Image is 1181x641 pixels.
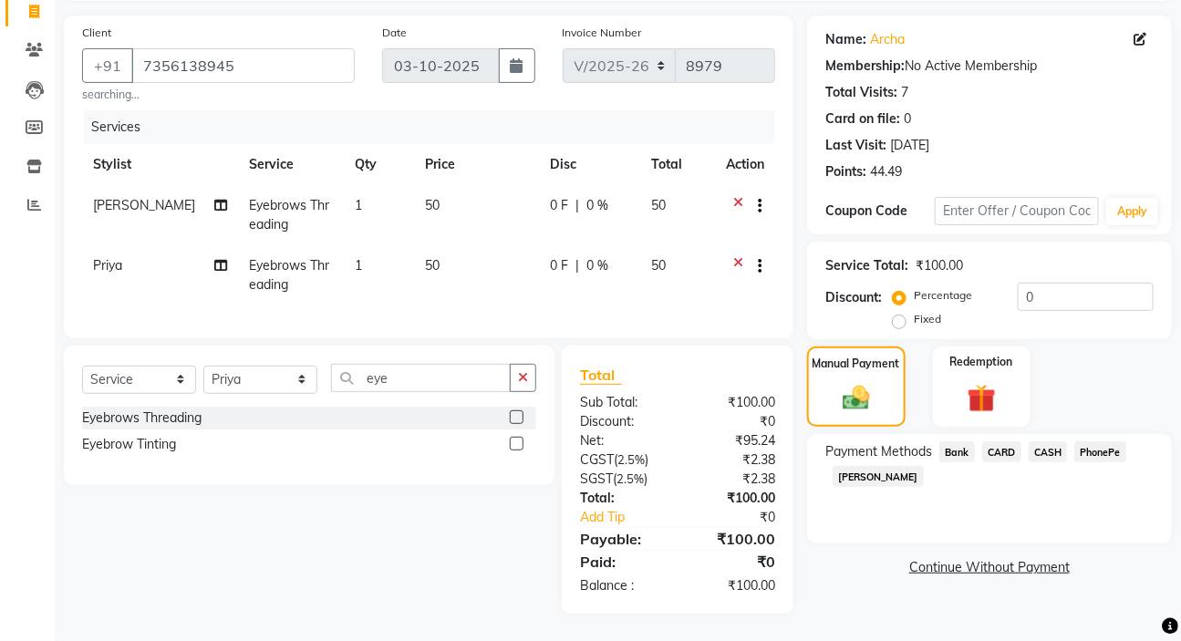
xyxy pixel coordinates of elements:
span: 50 [652,257,667,274]
label: Redemption [950,354,1013,370]
span: PhonePe [1074,441,1126,462]
div: ( ) [566,470,678,489]
div: Eyebrow Tinting [82,435,176,454]
th: Qty [344,144,414,185]
div: Sub Total: [566,393,678,412]
div: Payable: [566,528,678,550]
span: 50 [652,197,667,213]
img: _gift.svg [958,381,1005,417]
div: Name: [825,30,866,49]
div: Last Visit: [825,136,886,155]
span: Eyebrows Threading [250,257,330,293]
span: 50 [425,257,440,274]
div: ₹100.00 [678,576,789,595]
span: 0 % [586,256,608,275]
div: ₹0 [678,412,789,431]
div: No Active Membership [825,57,1154,76]
th: Total [641,144,715,185]
span: Priya [93,257,122,274]
button: Apply [1106,198,1158,225]
span: 2.5% [617,452,645,467]
span: | [575,196,579,215]
div: 7 [901,83,908,102]
div: Discount: [825,288,882,307]
label: Date [382,25,407,41]
small: searching... [82,87,355,103]
input: Search by Name/Mobile/Email/Code [131,48,355,83]
span: CASH [1029,441,1068,462]
div: ₹100.00 [678,528,789,550]
div: Total Visits: [825,83,897,102]
span: 1 [355,197,362,213]
span: Bank [939,441,975,462]
div: ₹0 [678,551,789,573]
input: Search or Scan [331,364,511,392]
th: Service [239,144,345,185]
label: Fixed [914,311,941,327]
span: 2.5% [616,471,644,486]
span: CARD [982,441,1021,462]
div: 0 [904,109,911,129]
span: 1 [355,257,362,274]
span: [PERSON_NAME] [833,466,924,487]
label: Client [82,25,111,41]
span: [PERSON_NAME] [93,197,195,213]
th: Action [715,144,775,185]
input: Enter Offer / Coupon Code [935,197,1099,225]
div: Services [84,110,789,144]
div: Net: [566,431,678,450]
label: Invoice Number [563,25,642,41]
span: Payment Methods [825,442,932,461]
th: Disc [539,144,641,185]
div: Balance : [566,576,678,595]
th: Price [414,144,539,185]
div: ₹95.24 [678,431,789,450]
div: Card on file: [825,109,900,129]
span: Eyebrows Threading [250,197,330,233]
span: 0 F [550,256,568,275]
div: Points: [825,162,866,181]
span: 0 % [586,196,608,215]
span: Total [580,366,622,385]
div: Eyebrows Threading [82,408,202,428]
span: CGST [580,451,614,468]
img: _cash.svg [834,383,878,414]
div: Paid: [566,551,678,573]
div: ( ) [566,450,678,470]
div: Coupon Code [825,202,935,221]
span: 0 F [550,196,568,215]
div: ₹0 [696,508,789,527]
a: Add Tip [566,508,696,527]
a: Archa [870,30,905,49]
div: ₹2.38 [678,470,789,489]
div: [DATE] [890,136,929,155]
div: ₹100.00 [678,489,789,508]
button: +91 [82,48,133,83]
label: Percentage [914,287,972,304]
div: Total: [566,489,678,508]
div: Service Total: [825,256,908,275]
div: Membership: [825,57,905,76]
label: Manual Payment [813,356,900,372]
div: ₹100.00 [916,256,963,275]
div: ₹2.38 [678,450,789,470]
th: Stylist [82,144,239,185]
span: 50 [425,197,440,213]
span: SGST [580,470,613,487]
div: ₹100.00 [678,393,789,412]
div: 44.49 [870,162,902,181]
span: | [575,256,579,275]
div: Discount: [566,412,678,431]
a: Continue Without Payment [811,558,1168,577]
